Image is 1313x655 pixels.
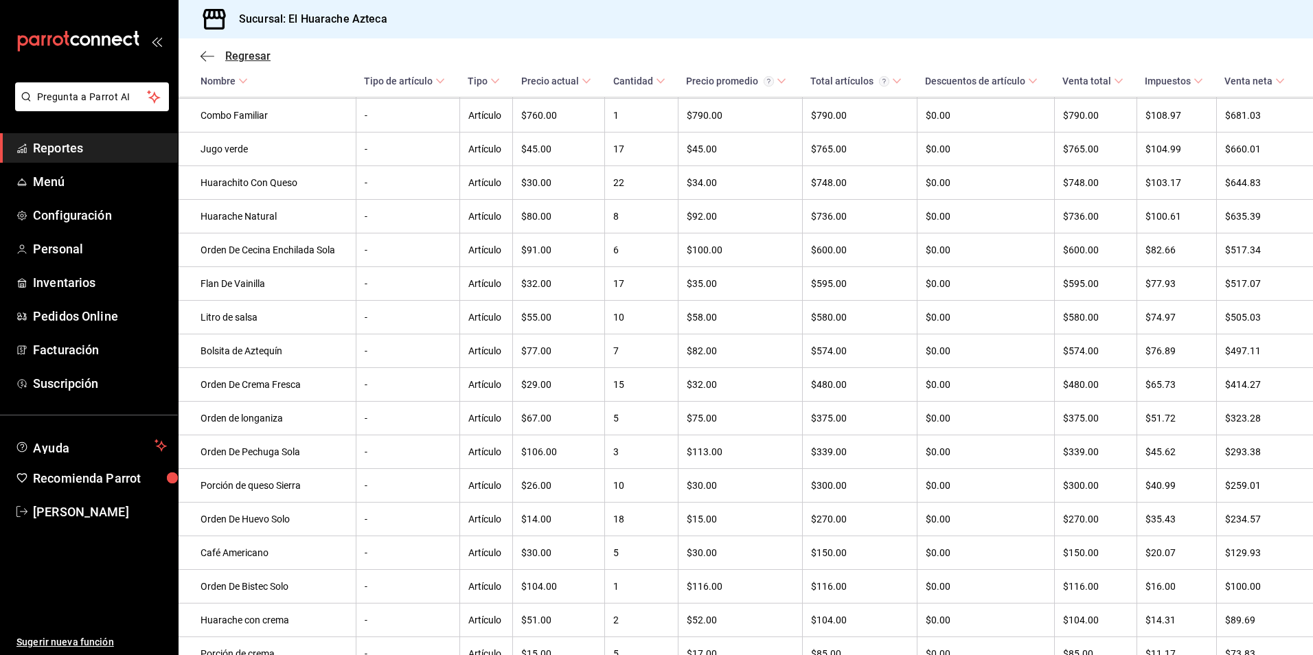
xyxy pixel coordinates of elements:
[1054,166,1137,200] td: $748.00
[33,273,167,292] span: Inventarios
[179,570,356,604] td: Orden De Bistec Solo
[802,166,917,200] td: $748.00
[459,368,513,402] td: Artículo
[678,469,802,503] td: $30.00
[802,570,917,604] td: $116.00
[459,166,513,200] td: Artículo
[802,469,917,503] td: $300.00
[678,301,802,334] td: $58.00
[1054,99,1137,133] td: $790.00
[1216,133,1313,166] td: $660.01
[179,604,356,637] td: Huarache con crema
[513,435,605,469] td: $106.00
[1145,76,1191,87] div: Impuestos
[1054,570,1137,604] td: $116.00
[605,99,678,133] td: 1
[228,11,387,27] h3: Sucursal: El Huarache Azteca
[513,166,605,200] td: $30.00
[356,570,459,604] td: -
[356,435,459,469] td: -
[605,604,678,637] td: 2
[179,402,356,435] td: Orden de longaniza
[917,503,1054,536] td: $0.00
[37,90,148,104] span: Pregunta a Parrot AI
[513,368,605,402] td: $29.00
[459,99,513,133] td: Artículo
[678,267,802,301] td: $35.00
[459,536,513,570] td: Artículo
[810,76,889,87] div: Total artículos
[1216,233,1313,267] td: $517.34
[179,267,356,301] td: Flan De Vainilla
[678,166,802,200] td: $34.00
[1137,402,1216,435] td: $51.72
[802,200,917,233] td: $736.00
[917,267,1054,301] td: $0.00
[1137,200,1216,233] td: $100.61
[364,76,433,87] div: Tipo de artículo
[513,233,605,267] td: $91.00
[201,49,271,62] button: Regresar
[356,166,459,200] td: -
[917,200,1054,233] td: $0.00
[521,76,591,87] span: Precio actual
[513,301,605,334] td: $55.00
[917,166,1054,200] td: $0.00
[356,99,459,133] td: -
[33,341,167,359] span: Facturación
[356,503,459,536] td: -
[1216,536,1313,570] td: $129.93
[513,570,605,604] td: $104.00
[356,334,459,368] td: -
[605,469,678,503] td: 10
[917,604,1054,637] td: $0.00
[364,76,445,87] span: Tipo de artículo
[605,267,678,301] td: 17
[1054,503,1137,536] td: $270.00
[1216,99,1313,133] td: $681.03
[33,139,167,157] span: Reportes
[459,469,513,503] td: Artículo
[802,133,917,166] td: $765.00
[605,166,678,200] td: 22
[1137,166,1216,200] td: $103.17
[521,76,579,87] div: Precio actual
[678,334,802,368] td: $82.00
[802,503,917,536] td: $270.00
[1062,76,1111,87] div: Venta total
[605,570,678,604] td: 1
[917,435,1054,469] td: $0.00
[513,402,605,435] td: $67.00
[33,503,167,521] span: [PERSON_NAME]
[459,233,513,267] td: Artículo
[917,536,1054,570] td: $0.00
[179,301,356,334] td: Litro de salsa
[917,368,1054,402] td: $0.00
[917,469,1054,503] td: $0.00
[179,368,356,402] td: Orden De Crema Fresca
[459,200,513,233] td: Artículo
[802,435,917,469] td: $339.00
[802,267,917,301] td: $595.00
[802,536,917,570] td: $150.00
[1137,301,1216,334] td: $74.97
[513,99,605,133] td: $760.00
[179,200,356,233] td: Huarache Natural
[925,76,1025,87] div: Descuentos de artículo
[1137,536,1216,570] td: $20.07
[1216,166,1313,200] td: $644.83
[613,76,653,87] div: Cantidad
[1054,435,1137,469] td: $339.00
[605,133,678,166] td: 17
[802,301,917,334] td: $580.00
[613,76,665,87] span: Cantidad
[1054,604,1137,637] td: $104.00
[802,334,917,368] td: $574.00
[179,435,356,469] td: Orden De Pechuga Sola
[678,604,802,637] td: $52.00
[1054,536,1137,570] td: $150.00
[356,200,459,233] td: -
[678,503,802,536] td: $15.00
[459,402,513,435] td: Artículo
[1054,402,1137,435] td: $375.00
